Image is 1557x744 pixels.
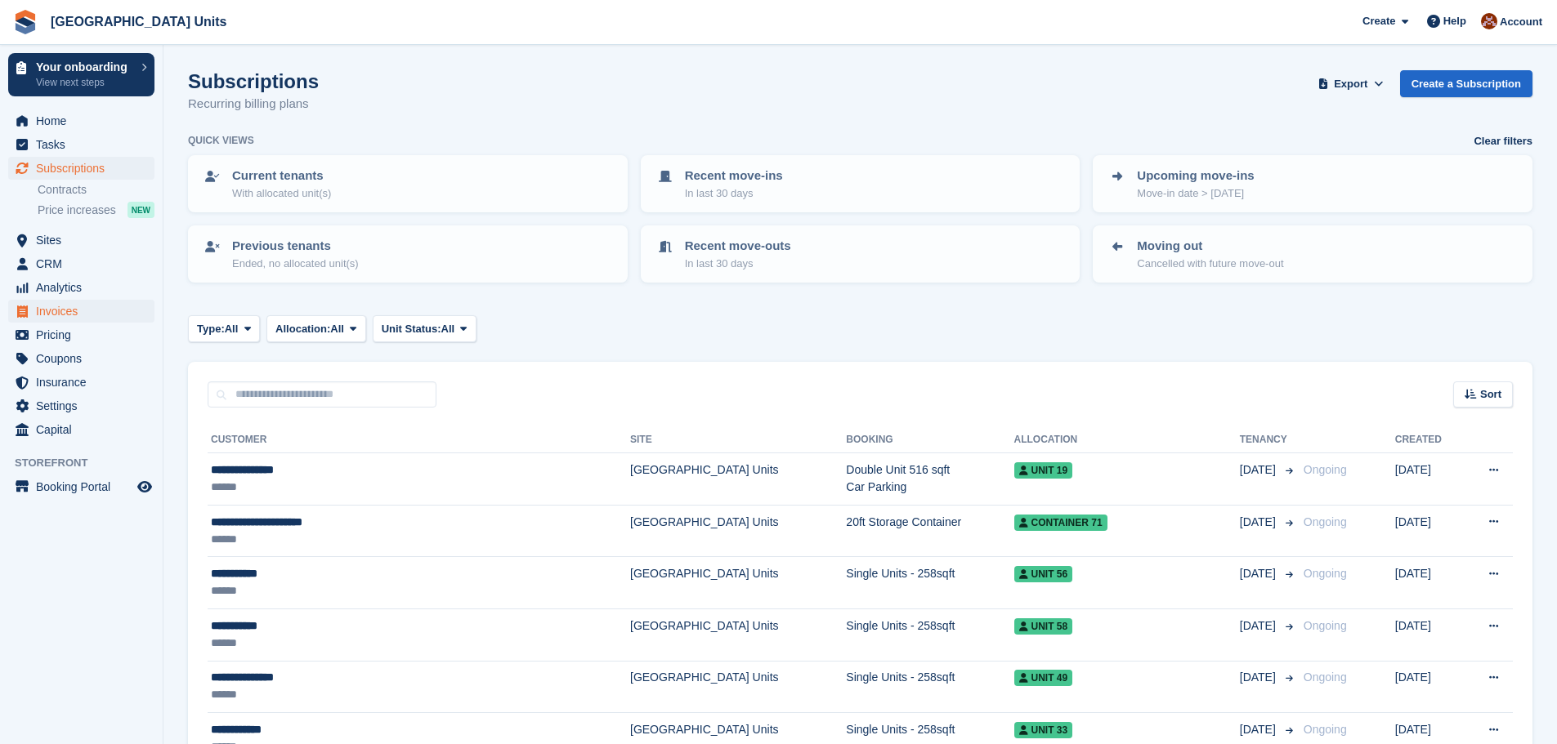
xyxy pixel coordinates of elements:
td: Single Units - 258sqft [846,608,1013,661]
span: Sort [1480,386,1501,403]
span: Price increases [38,203,116,218]
span: Insurance [36,371,134,394]
button: Allocation: All [266,315,366,342]
a: menu [8,371,154,394]
span: All [441,321,455,337]
span: Pricing [36,323,134,346]
span: All [330,321,344,337]
p: In last 30 days [685,185,783,202]
td: [GEOGRAPHIC_DATA] Units [630,453,846,506]
span: Unit 56 [1014,566,1073,582]
span: Sites [36,229,134,252]
span: Unit Status: [382,321,441,337]
span: Type: [197,321,225,337]
a: menu [8,276,154,299]
span: Unit 58 [1014,618,1073,635]
a: Upcoming move-ins Move-in date > [DATE] [1094,157,1531,211]
span: Home [36,109,134,132]
span: Ongoing [1304,463,1347,476]
a: menu [8,229,154,252]
td: [DATE] [1395,608,1463,661]
th: Customer [208,427,630,453]
a: menu [8,133,154,156]
span: Analytics [36,276,134,299]
th: Booking [846,427,1013,453]
td: [GEOGRAPHIC_DATA] Units [630,661,846,713]
button: Unit Status: All [373,315,476,342]
span: Settings [36,394,134,417]
span: Invoices [36,300,134,323]
a: menu [8,394,154,417]
span: All [225,321,239,337]
td: [DATE] [1395,505,1463,557]
p: In last 30 days [685,256,791,272]
span: Ongoing [1304,515,1347,528]
a: menu [8,252,154,275]
span: Container 71 [1014,515,1107,531]
p: Recent move-outs [685,237,791,256]
a: Current tenants With allocated unit(s) [190,157,626,211]
span: Subscriptions [36,157,134,180]
a: menu [8,475,154,498]
span: Export [1334,76,1367,92]
span: [DATE] [1240,669,1279,686]
a: Preview store [135,477,154,497]
a: Your onboarding View next steps [8,53,154,96]
a: Contracts [38,182,154,198]
span: Unit 33 [1014,722,1073,738]
a: Previous tenants Ended, no allocated unit(s) [190,227,626,281]
td: [GEOGRAPHIC_DATA] Units [630,608,846,661]
th: Tenancy [1240,427,1297,453]
p: With allocated unit(s) [232,185,331,202]
a: menu [8,323,154,346]
img: stora-icon-8386f47178a22dfd0bd8f6a31ec36ba5ce8667c1dd55bd0f319d3a0aa187defe.svg [13,10,38,34]
span: Coupons [36,347,134,370]
span: Account [1500,14,1542,30]
td: [DATE] [1395,661,1463,713]
p: Recurring billing plans [188,95,319,114]
a: menu [8,109,154,132]
p: Moving out [1137,237,1283,256]
td: [DATE] [1395,557,1463,609]
img: Laura Clinnick [1481,13,1497,29]
p: Your onboarding [36,61,133,73]
p: View next steps [36,75,133,90]
a: Create a Subscription [1400,70,1532,97]
span: [DATE] [1240,721,1279,738]
p: Recent move-ins [685,167,783,185]
td: [GEOGRAPHIC_DATA] Units [630,557,846,609]
h1: Subscriptions [188,70,319,92]
a: Recent move-outs In last 30 days [642,227,1079,281]
a: menu [8,157,154,180]
span: Ongoing [1304,619,1347,632]
span: Ongoing [1304,670,1347,684]
span: [DATE] [1240,514,1279,531]
p: Move-in date > [DATE] [1137,185,1254,202]
span: Capital [36,418,134,441]
td: Single Units - 258sqft [846,557,1013,609]
td: [DATE] [1395,453,1463,506]
span: Help [1443,13,1466,29]
span: [DATE] [1240,565,1279,582]
button: Type: All [188,315,260,342]
td: Single Units - 258sqft [846,661,1013,713]
span: CRM [36,252,134,275]
p: Cancelled with future move-out [1137,256,1283,272]
div: NEW [128,202,154,218]
span: Booking Portal [36,475,134,498]
button: Export [1315,70,1387,97]
h6: Quick views [188,133,254,148]
span: Tasks [36,133,134,156]
span: Create [1362,13,1395,29]
p: Previous tenants [232,237,359,256]
a: Price increases NEW [38,201,154,219]
td: Double Unit 516 sqft Car Parking [846,453,1013,506]
a: Clear filters [1474,133,1532,149]
a: Moving out Cancelled with future move-out [1094,227,1531,281]
span: Unit 49 [1014,670,1073,686]
span: [DATE] [1240,617,1279,635]
th: Allocation [1014,427,1240,453]
p: Ended, no allocated unit(s) [232,256,359,272]
td: [GEOGRAPHIC_DATA] Units [630,505,846,557]
span: Unit 19 [1014,462,1073,479]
